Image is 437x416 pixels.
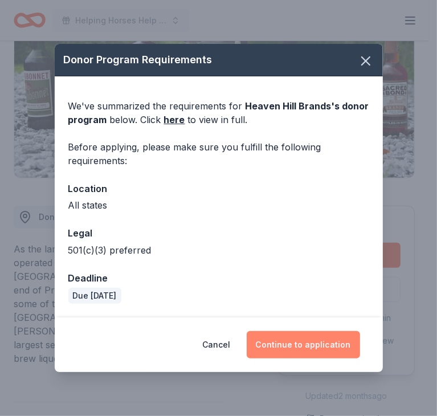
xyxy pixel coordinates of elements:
div: 501(c)(3) preferred [68,243,369,257]
div: Donor Program Requirements [55,44,383,76]
div: Deadline [68,271,369,286]
button: Cancel [203,331,231,358]
a: here [164,113,185,127]
button: Continue to application [247,331,360,358]
div: Location [68,181,369,196]
div: Due [DATE] [68,288,121,304]
div: Legal [68,226,369,240]
div: We've summarized the requirements for below. Click to view in full. [68,99,369,127]
div: Before applying, please make sure you fulfill the following requirements: [68,140,369,168]
div: All states [68,198,369,212]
